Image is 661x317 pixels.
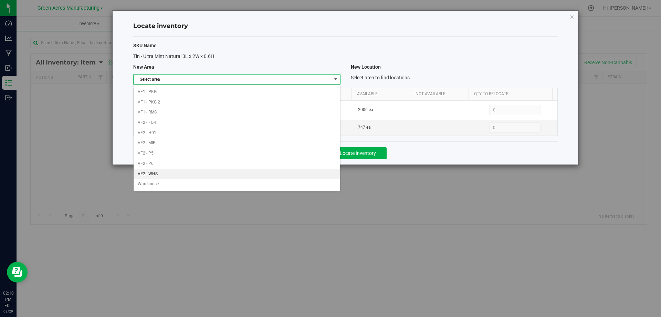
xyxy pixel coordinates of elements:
span: 2006 ea [358,107,373,113]
span: select [331,75,340,84]
span: 747 ea [358,124,371,131]
li: VF2 - P6 [134,159,340,169]
span: Select area [134,75,331,84]
li: VF2 - MIP [134,138,340,148]
a: Available [357,91,408,97]
li: VF2 - WHS [134,169,340,179]
span: Locate Inventory [340,150,376,156]
li: VF1 - PKG 2 [134,97,340,108]
li: Warehouse [134,179,340,189]
button: Locate Inventory [329,147,387,159]
li: VF1 - RMS [134,107,340,118]
li: VF2 - H01 [134,128,340,138]
span: Tin - Ultra Mint Natural 3L x 2W x 0.6H [133,53,214,59]
li: VF2 - FOR [134,118,340,128]
span: Select area to find locations [351,75,410,80]
span: New Location [351,64,381,70]
iframe: Resource center [7,262,28,283]
h4: Locate inventory [133,22,558,31]
span: SKU Name [133,43,157,48]
li: VF2 - P5 [134,148,340,159]
a: Not Available [416,91,466,97]
li: VF1 - PKG [134,87,340,97]
span: New Area [133,64,154,70]
a: Qty to Relocate [474,91,550,97]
